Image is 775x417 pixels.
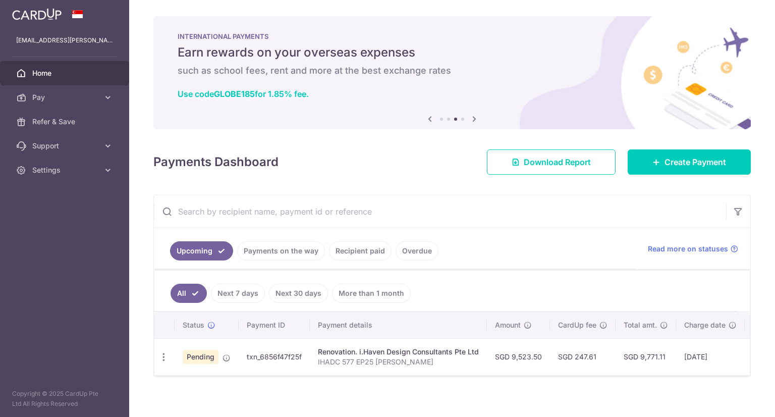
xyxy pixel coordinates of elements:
[153,153,279,171] h4: Payments Dashboard
[318,357,479,367] p: IHADC 577 EP25 [PERSON_NAME]
[12,8,62,20] img: CardUp
[32,165,99,175] span: Settings
[183,320,204,330] span: Status
[178,44,727,61] h5: Earn rewards on your overseas expenses
[178,89,309,99] a: Use codeGLOBE185for 1.85% fee.
[178,32,727,40] p: INTERNATIONAL PAYMENTS
[154,195,726,228] input: Search by recipient name, payment id or reference
[32,68,99,78] span: Home
[332,284,411,303] a: More than 1 month
[183,350,218,364] span: Pending
[616,338,676,375] td: SGD 9,771.11
[624,320,657,330] span: Total amt.
[239,312,310,338] th: Payment ID
[665,156,726,168] span: Create Payment
[170,241,233,260] a: Upcoming
[32,92,99,102] span: Pay
[676,338,745,375] td: [DATE]
[310,312,487,338] th: Payment details
[710,387,765,412] iframe: Opens a widget where you can find more information
[648,244,728,254] span: Read more on statuses
[628,149,751,175] a: Create Payment
[524,156,591,168] span: Download Report
[32,141,99,151] span: Support
[495,320,521,330] span: Amount
[684,320,726,330] span: Charge date
[239,338,310,375] td: txn_6856f47f25f
[153,16,751,129] img: International Payment Banner
[178,65,727,77] h6: such as school fees, rent and more at the best exchange rates
[550,338,616,375] td: SGD 247.61
[211,284,265,303] a: Next 7 days
[32,117,99,127] span: Refer & Save
[487,338,550,375] td: SGD 9,523.50
[329,241,392,260] a: Recipient paid
[396,241,438,260] a: Overdue
[487,149,616,175] a: Download Report
[269,284,328,303] a: Next 30 days
[171,284,207,303] a: All
[16,35,113,45] p: [EMAIL_ADDRESS][PERSON_NAME][DOMAIN_NAME]
[558,320,596,330] span: CardUp fee
[237,241,325,260] a: Payments on the way
[648,244,738,254] a: Read more on statuses
[214,89,255,99] b: GLOBE185
[318,347,479,357] div: Renovation. i.Haven Design Consultants Pte Ltd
